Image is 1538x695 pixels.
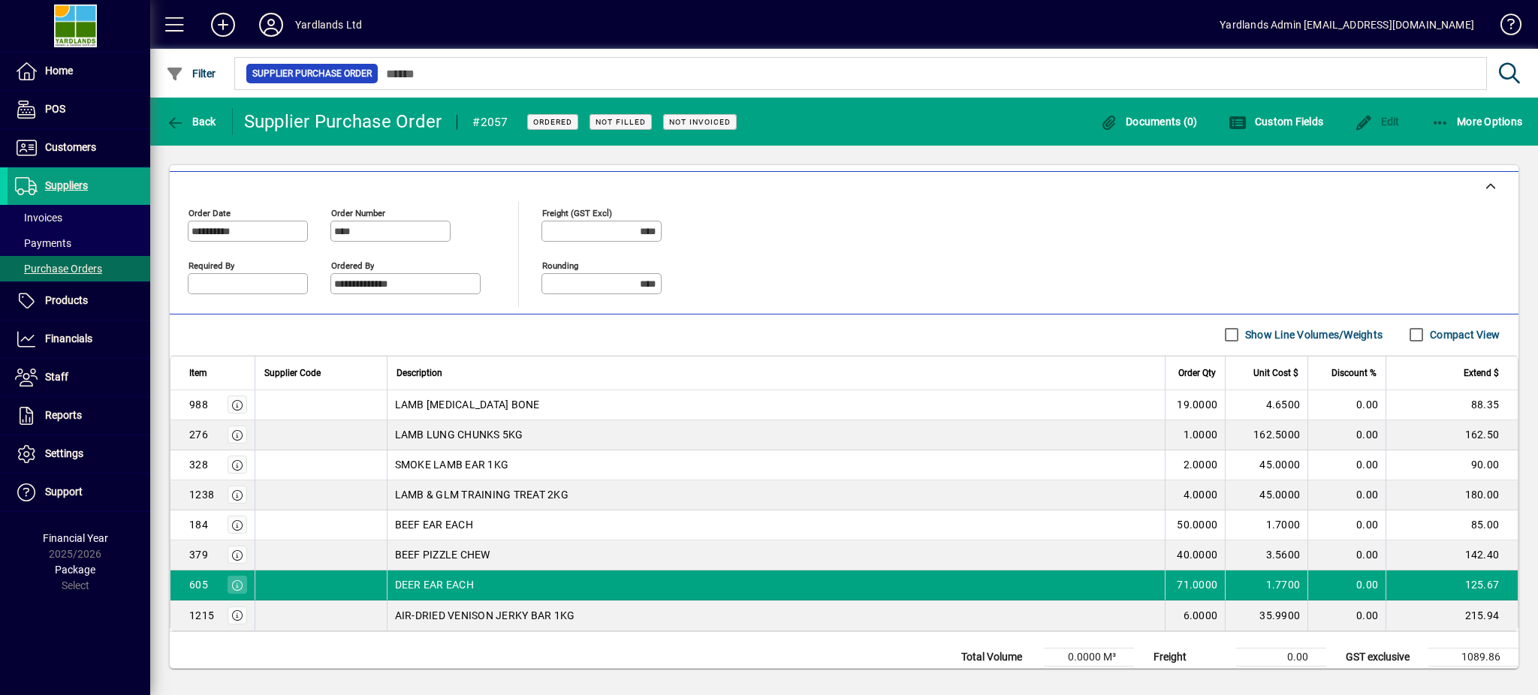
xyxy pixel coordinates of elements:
[1464,365,1499,381] span: Extend $
[395,577,474,592] span: DEER EAR EACH
[189,547,208,562] div: 379
[1146,666,1236,684] td: Rounding
[1225,420,1307,450] td: 162.5000
[1165,480,1225,510] td: 4.0000
[189,577,208,592] div: 605
[1489,3,1519,52] a: Knowledge Base
[43,532,108,544] span: Financial Year
[1307,540,1386,570] td: 0.00
[1338,648,1428,666] td: GST exclusive
[189,608,214,623] div: 1215
[1386,390,1518,420] td: 88.35
[15,212,62,224] span: Invoices
[395,457,509,472] span: SMOKE LAMB EAR 1KG
[8,320,150,358] a: Financials
[45,141,96,153] span: Customers
[1386,570,1518,600] td: 125.67
[15,263,102,275] span: Purchase Orders
[395,427,523,442] span: LAMB LUNG CHUNKS 5KG
[189,457,208,472] div: 328
[8,397,150,435] a: Reports
[15,237,71,249] span: Payments
[45,65,73,77] span: Home
[8,359,150,396] a: Staff
[1386,480,1518,510] td: 180.00
[45,332,92,344] span: Financials
[8,129,150,167] a: Customers
[1146,648,1236,666] td: Freight
[1225,570,1307,600] td: 1.7700
[1307,480,1386,510] td: 0.00
[8,256,150,281] a: Purchase Orders
[247,11,295,38] button: Profile
[954,666,1044,684] td: Total Weight
[1236,648,1326,666] td: 0.00
[1225,510,1307,540] td: 1.7000
[1386,420,1518,450] td: 162.50
[397,365,442,381] span: Description
[8,474,150,511] a: Support
[45,447,83,459] span: Settings
[1338,666,1428,684] td: GST
[1307,450,1386,480] td: 0.00
[533,117,572,127] span: Ordered
[1307,510,1386,540] td: 0.00
[395,547,490,562] span: BEEF PIZZLE CHEW
[264,365,321,381] span: Supplier Code
[1165,540,1225,570] td: 40.0000
[395,517,473,532] span: BEEF EAR EACH
[1431,116,1523,128] span: More Options
[395,397,540,412] span: LAMB [MEDICAL_DATA] BONE
[45,179,88,191] span: Suppliers
[596,117,646,127] span: Not Filled
[1427,327,1500,342] label: Compact View
[1229,116,1323,128] span: Custom Fields
[189,517,208,532] div: 184
[1096,108,1202,135] button: Documents (0)
[1386,450,1518,480] td: 90.00
[395,608,575,623] span: AIR-DRIED VENISON JERKY BAR 1KG
[395,487,568,502] span: LAMB & GLM TRAINING TREAT 2KG
[55,564,95,576] span: Package
[45,409,82,421] span: Reports
[1351,108,1404,135] button: Edit
[1165,420,1225,450] td: 1.0000
[1044,648,1134,666] td: 0.0000 M³
[1225,390,1307,420] td: 4.6500
[1100,116,1198,128] span: Documents (0)
[1225,108,1327,135] button: Custom Fields
[472,110,508,134] div: #2057
[8,91,150,128] a: POS
[1044,666,1134,684] td: 0.0000 Kg
[166,68,216,80] span: Filter
[1386,600,1518,630] td: 215.94
[166,116,216,128] span: Back
[1220,13,1474,37] div: Yardlands Admin [EMAIL_ADDRESS][DOMAIN_NAME]
[8,53,150,90] a: Home
[1178,365,1216,381] span: Order Qty
[1355,116,1400,128] span: Edit
[162,60,220,87] button: Filter
[1225,450,1307,480] td: 45.0000
[8,230,150,256] a: Payments
[1253,365,1298,381] span: Unit Cost $
[295,13,362,37] div: Yardlands Ltd
[1225,540,1307,570] td: 3.5600
[45,486,83,498] span: Support
[1386,540,1518,570] td: 142.40
[1225,600,1307,630] td: 35.9900
[8,282,150,320] a: Products
[542,207,612,218] mat-label: Freight (GST excl)
[331,260,374,270] mat-label: Ordered by
[252,66,372,81] span: Supplier Purchase Order
[542,260,578,270] mat-label: Rounding
[954,648,1044,666] td: Total Volume
[1428,666,1518,684] td: 163.48
[8,205,150,230] a: Invoices
[188,207,231,218] mat-label: Order date
[669,117,731,127] span: Not Invoiced
[1307,570,1386,600] td: 0.00
[189,397,208,412] div: 988
[1225,480,1307,510] td: 45.0000
[1386,510,1518,540] td: 85.00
